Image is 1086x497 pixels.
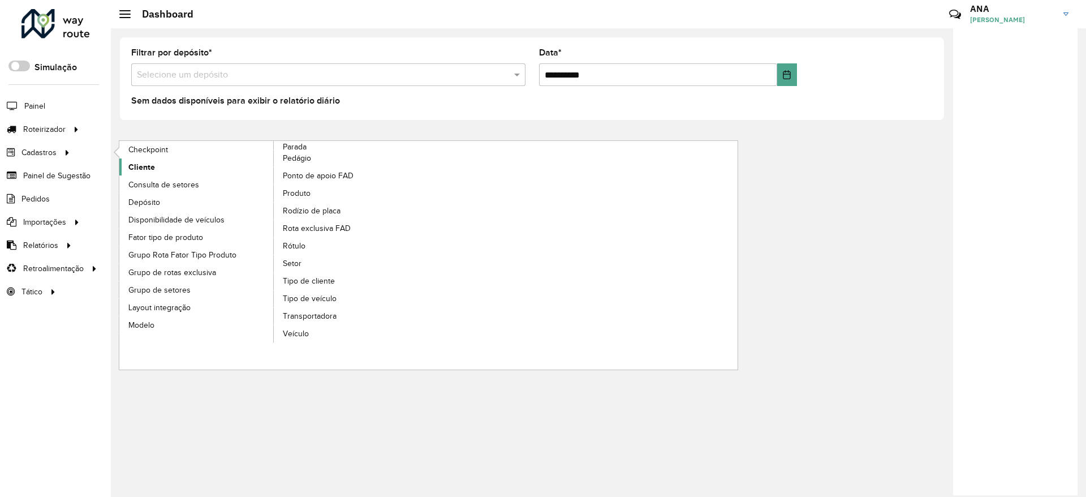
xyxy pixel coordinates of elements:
[128,232,203,243] span: Fator tipo de produto
[283,240,305,252] span: Rótulo
[119,281,274,298] a: Grupo de setores
[283,141,307,153] span: Parada
[777,63,797,86] button: Choose Date
[23,239,58,251] span: Relatórios
[943,2,967,27] a: Contato Rápido
[128,302,191,314] span: Layout integração
[128,284,191,296] span: Grupo de setores
[119,229,274,246] a: Fator tipo de produto
[23,263,84,275] span: Retroalimentação
[119,316,274,333] a: Modelo
[283,187,311,199] span: Produto
[274,273,429,290] a: Tipo de cliente
[283,170,354,182] span: Ponto de apoio FAD
[274,308,429,325] a: Transportadora
[283,310,337,322] span: Transportadora
[283,328,309,340] span: Veículo
[283,275,335,287] span: Tipo de cliente
[283,258,301,269] span: Setor
[23,216,66,228] span: Importações
[283,152,311,164] span: Pedágio
[283,222,351,234] span: Rota exclusiva FAD
[970,15,1055,25] span: [PERSON_NAME]
[119,176,274,193] a: Consulta de setores
[119,246,274,263] a: Grupo Rota Fator Tipo Produto
[128,214,225,226] span: Disponibilidade de veículos
[274,168,429,185] a: Ponto de apoio FAD
[24,100,45,112] span: Painel
[274,238,429,255] a: Rótulo
[131,8,193,20] h2: Dashboard
[119,158,274,175] a: Cliente
[283,293,337,305] span: Tipo de veículo
[274,203,429,220] a: Rodízio de placa
[35,61,77,74] label: Simulação
[274,325,429,342] a: Veículo
[21,147,57,158] span: Cadastros
[23,170,90,182] span: Painel de Sugestão
[283,205,341,217] span: Rodízio de placa
[274,185,429,202] a: Produto
[128,249,236,261] span: Grupo Rota Fator Tipo Produto
[128,196,160,208] span: Depósito
[539,46,562,59] label: Data
[21,193,50,205] span: Pedidos
[128,267,216,279] span: Grupo de rotas exclusiva
[119,264,274,281] a: Grupo de rotas exclusiva
[131,46,212,59] label: Filtrar por depósito
[131,94,340,108] label: Sem dados disponíveis para exibir o relatório diário
[128,144,168,156] span: Checkpoint
[119,194,274,211] a: Depósito
[128,319,154,331] span: Modelo
[274,255,429,272] a: Setor
[128,161,155,173] span: Cliente
[119,141,274,158] a: Checkpoint
[274,290,429,307] a: Tipo de veículo
[23,123,66,135] span: Roteirizador
[274,150,429,167] a: Pedágio
[21,286,42,298] span: Tático
[274,220,429,237] a: Rota exclusiva FAD
[128,179,199,191] span: Consulta de setores
[970,3,1055,14] h3: ANA
[119,299,274,316] a: Layout integração
[119,141,429,343] a: Parada
[119,211,274,228] a: Disponibilidade de veículos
